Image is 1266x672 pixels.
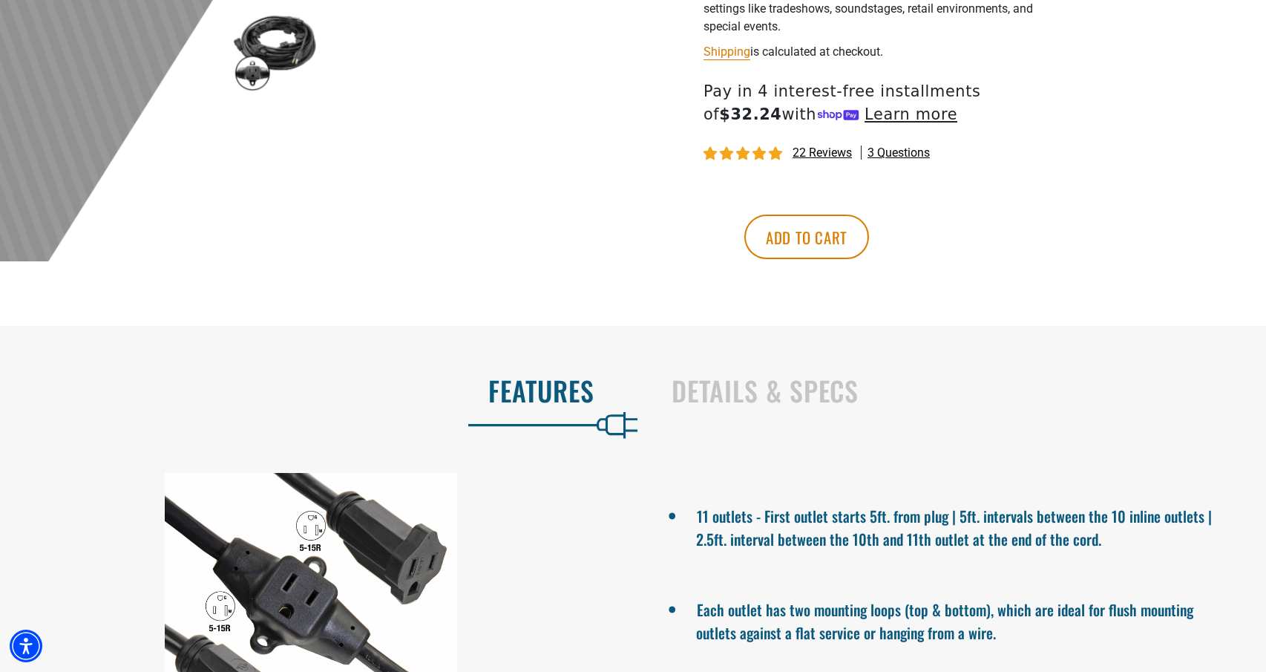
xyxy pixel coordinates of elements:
[793,146,852,160] span: 22 reviews
[703,147,785,161] span: 4.95 stars
[696,501,1214,550] li: 11 outlets - First outlet starts 5ft. from plug | 5ft. intervals between the 10 inline outlets | ...
[703,42,1067,62] div: is calculated at checkout.
[232,7,318,94] img: black
[672,375,1235,406] h2: Details & Specs
[744,215,869,259] button: Add to cart
[31,375,594,406] h2: Features
[10,630,42,662] div: Accessibility Menu
[703,45,750,59] a: Shipping
[696,595,1214,644] li: Each outlet has two mounting loops (top & bottom), which are ideal for flush mounting outlets aga...
[867,145,930,161] span: 3 questions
